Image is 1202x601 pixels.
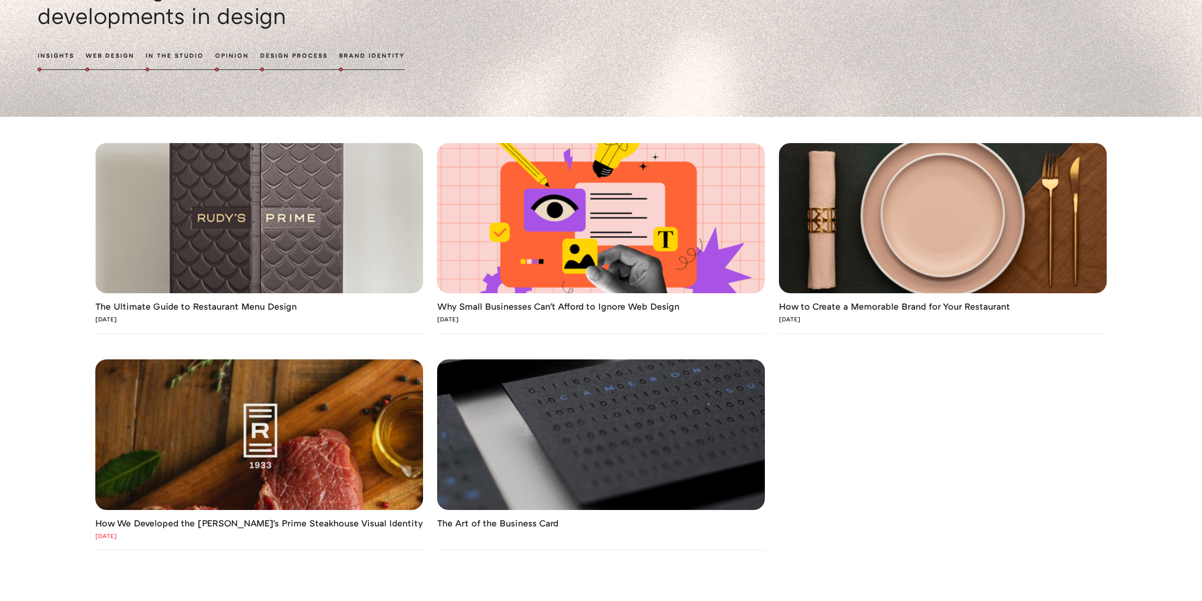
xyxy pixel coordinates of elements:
[779,132,1107,334] a: How to Create a Memorable Brand for Your Restaurant[DATE]
[260,51,328,60] a: Design Process
[437,316,679,322] div: [DATE]
[437,132,765,334] a: Why Small Businesses Can't Afford to Ignore Web Design[DATE]
[95,533,423,539] div: [DATE]
[779,316,1010,322] div: [DATE]
[339,51,405,60] a: Brand Identity
[95,316,297,322] div: [DATE]
[95,517,423,528] h2: How We Developed the [PERSON_NAME]'s Prime Steakhouse Visual Identity
[95,301,297,312] h2: The Ultimate Guide to Restaurant Menu Design
[146,51,204,60] a: In The Studio
[779,301,1010,312] h2: How to Create a Memorable Brand for Your Restaurant
[95,132,423,334] a: The Ultimate Guide to Restaurant Menu Design[DATE]
[215,51,249,60] a: Opinion
[95,348,423,550] a: How We Developed the [PERSON_NAME]'s Prime Steakhouse Visual Identity[DATE]
[437,517,558,528] h2: The Art of the Business Card
[38,51,74,60] a: Insights
[437,348,765,539] a: The Art of the Business Card
[85,51,134,60] a: Web Design
[437,301,679,312] h2: Why Small Businesses Can't Afford to Ignore Web Design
